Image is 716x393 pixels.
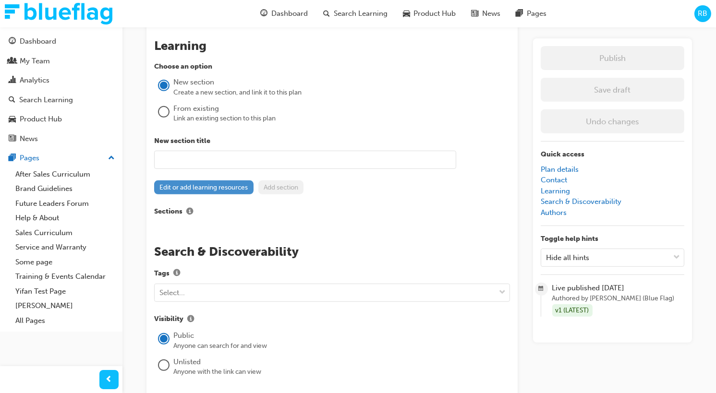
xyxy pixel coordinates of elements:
div: My Team [20,56,50,67]
span: search-icon [323,8,330,20]
a: Help & About [12,211,119,226]
h2: Search & Discoverability [154,244,510,260]
a: Yifan Test Page [12,284,119,299]
span: guage-icon [260,8,267,20]
div: DashboardMy TeamAnalyticsSearch LearningProduct HubNews [4,33,119,147]
button: Add section [258,180,304,194]
div: Dashboard [20,36,56,47]
p: Choose an option [154,61,510,72]
span: Search Learning [334,8,388,19]
a: Sales Curriculum [12,226,119,240]
span: guage-icon [9,37,16,46]
span: info-icon [186,208,193,216]
span: down-icon [499,286,506,299]
span: chart-icon [9,76,16,85]
span: car-icon [403,8,410,20]
div: From existing [173,103,510,114]
a: All Pages [12,313,119,328]
label: Tags [154,267,510,280]
span: car-icon [9,115,16,124]
div: Public [173,330,510,341]
a: Plan details [541,165,579,174]
a: Future Leaders Forum [12,196,119,211]
div: Anyone can search for and view [173,341,510,351]
a: news-iconNews [464,4,509,24]
a: pages-iconPages [509,4,555,24]
a: car-iconProduct Hub [395,4,464,24]
div: Hide all hints [546,252,589,263]
a: Learning [541,187,570,195]
span: info-icon [187,316,194,324]
span: down-icon [673,251,680,264]
a: Product Hub [4,110,119,128]
a: Analytics [4,71,119,89]
div: Unlisted [173,357,510,368]
div: Anyone with the link can view [173,367,510,377]
span: people-icon [9,57,16,66]
button: Visibility [183,313,198,326]
button: Edit or add learning resources [154,180,254,194]
div: Link an existing section to this plan [173,114,510,123]
label: Sections [154,206,510,218]
span: search-icon [9,96,15,105]
a: Dashboard [4,33,119,50]
label: Visibility [154,313,510,326]
div: News [20,133,38,144]
a: Search & Discoverability [541,197,621,206]
button: Pages [4,149,119,167]
a: Some page [12,255,119,270]
span: info-icon [173,270,180,278]
div: New section [173,77,510,88]
img: Trak [5,3,112,24]
a: My Team [4,52,119,70]
a: Training & Events Calendar [12,269,119,284]
div: Search Learning [19,95,73,106]
button: Undo changes [541,109,684,133]
span: pages-icon [516,8,523,20]
button: Tags [170,267,184,280]
button: Save draft [541,78,684,102]
a: News [4,130,119,148]
div: Pages [20,153,39,164]
span: Pages [527,8,547,19]
button: Sections [182,206,197,218]
a: Search Learning [4,91,119,109]
a: Contact [541,176,567,184]
span: Authored by [PERSON_NAME] (Blue Flag) [552,293,684,304]
label: New section title [154,136,510,147]
h2: Learning [154,38,510,54]
p: Quick access [541,149,684,160]
span: Live published [DATE] [552,283,684,294]
a: Authors [541,208,567,217]
a: [PERSON_NAME] [12,298,119,313]
span: RB [698,8,707,19]
button: RB [694,5,711,22]
span: Product Hub [414,8,456,19]
span: calendar-icon [539,283,544,295]
div: Product Hub [20,114,62,125]
span: prev-icon [106,374,113,386]
span: news-icon [472,8,479,20]
a: After Sales Curriculum [12,167,119,182]
a: search-iconSearch Learning [316,4,395,24]
span: news-icon [9,135,16,143]
div: v1 (LATEST) [552,304,593,317]
button: Publish [541,46,684,70]
span: pages-icon [9,154,16,163]
div: Create a new section, and link it to this plan [173,88,510,97]
p: Toggle help hints [541,234,684,245]
span: Dashboard [271,8,308,19]
a: Service and Warranty [12,240,119,255]
span: up-icon [108,152,115,165]
div: Select... [159,287,185,298]
div: Analytics [20,75,49,86]
a: Brand Guidelines [12,181,119,196]
span: News [483,8,501,19]
a: guage-iconDashboard [253,4,316,24]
